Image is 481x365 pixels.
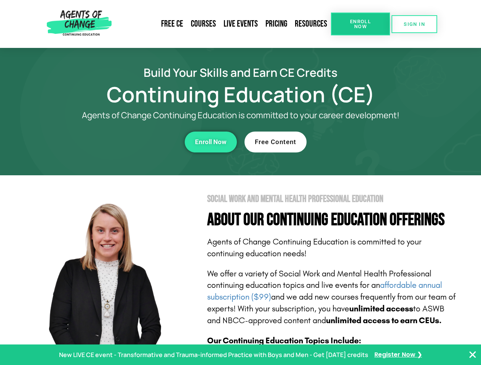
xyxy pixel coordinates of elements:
[207,268,458,327] p: We offer a variety of Social Work and Mental Health Professional continuing education topics and ...
[24,86,458,103] h1: Continuing Education (CE)
[392,15,437,33] a: SIGN IN
[195,139,227,145] span: Enroll Now
[255,139,296,145] span: Free Content
[291,15,331,33] a: Resources
[54,111,427,120] p: Agents of Change Continuing Education is committed to your career development!
[468,350,477,359] button: Close Banner
[244,132,307,152] a: Free Content
[404,22,425,27] span: SIGN IN
[24,67,458,78] h2: Build Your Skills and Earn CE Credits
[157,15,187,33] a: Free CE
[207,336,361,346] b: Our Continuing Education Topics Include:
[343,19,378,29] span: Enroll Now
[262,15,291,33] a: Pricing
[207,211,458,229] h4: About Our Continuing Education Offerings
[331,13,390,35] a: Enroll Now
[207,194,458,204] h2: Social Work and Mental Health Professional Education
[115,15,331,33] nav: Menu
[187,15,220,33] a: Courses
[349,304,413,314] b: unlimited access
[326,316,442,325] b: unlimited access to earn CEUs.
[185,132,237,152] a: Enroll Now
[207,237,422,259] span: Agents of Change Continuing Education is committed to your continuing education needs!
[59,349,368,360] p: New LIVE CE event - Transformative and Trauma-informed Practice with Boys and Men - Get [DATE] cr...
[220,15,262,33] a: Live Events
[374,349,422,360] a: Register Now ❯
